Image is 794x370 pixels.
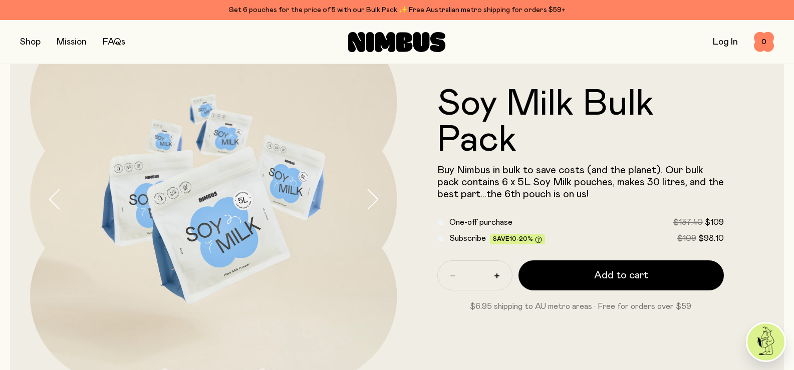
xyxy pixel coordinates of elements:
button: Add to cart [518,260,724,290]
span: $98.10 [698,234,724,242]
span: Save [493,236,542,243]
div: Get 6 pouches for the price of 5 with our Bulk Pack ✨ Free Australian metro shipping for orders $59+ [20,4,774,16]
img: agent [747,323,784,360]
span: One-off purchase [449,218,512,226]
span: $109 [705,218,724,226]
span: Add to cart [594,268,648,282]
span: $137.40 [673,218,703,226]
span: $109 [677,234,696,242]
span: Subscribe [449,234,486,242]
a: FAQs [103,38,125,47]
p: $6.95 shipping to AU metro areas · Free for orders over $59 [437,300,724,312]
span: 10-20% [509,236,533,242]
a: Mission [57,38,87,47]
h1: Soy Milk Bulk Pack [437,86,724,158]
a: Log In [713,38,738,47]
span: Buy Nimbus in bulk to save costs (and the planet). Our bulk pack contains 6 x 5L Soy Milk pouches... [437,165,724,199]
button: 0 [754,32,774,52]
